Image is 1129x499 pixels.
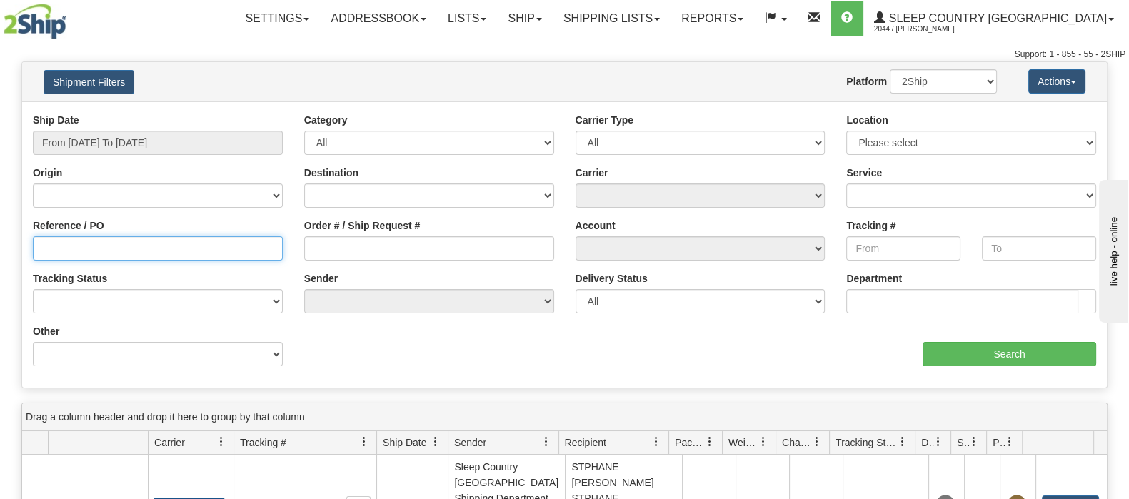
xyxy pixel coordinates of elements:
span: Delivery Status [921,435,933,450]
input: To [982,236,1096,261]
img: logo2044.jpg [4,4,66,39]
a: Delivery Status filter column settings [926,430,950,454]
span: Charge [782,435,812,450]
div: live help - online [11,12,132,23]
span: Sender [454,435,486,450]
span: Tracking Status [836,435,898,450]
label: Order # / Ship Request # [304,218,421,233]
span: Sleep Country [GEOGRAPHIC_DATA] [885,12,1107,24]
label: Carrier [576,166,608,180]
span: Recipient [565,435,606,450]
label: Tracking # [846,218,895,233]
label: Other [33,324,59,338]
span: 2044 / [PERSON_NAME] [874,22,981,36]
div: Support: 1 - 855 - 55 - 2SHIP [4,49,1125,61]
a: Charge filter column settings [805,430,829,454]
label: Origin [33,166,62,180]
a: Ship Date filter column settings [423,430,448,454]
label: Tracking Status [33,271,107,286]
label: Ship Date [33,113,79,127]
a: Tracking # filter column settings [352,430,376,454]
span: Tracking # [240,435,286,450]
label: Account [576,218,616,233]
a: Ship [497,1,552,36]
label: Destination [304,166,358,180]
a: Packages filter column settings [698,430,722,454]
label: Reference / PO [33,218,104,233]
button: Actions [1028,69,1085,94]
label: Service [846,166,882,180]
label: Sender [304,271,338,286]
label: Department [846,271,902,286]
a: Weight filter column settings [751,430,776,454]
a: Carrier filter column settings [209,430,234,454]
span: Weight [728,435,758,450]
label: Delivery Status [576,271,648,286]
a: Addressbook [320,1,437,36]
label: Platform [846,74,887,89]
a: Shipment Issues filter column settings [962,430,986,454]
a: Pickup Status filter column settings [998,430,1022,454]
div: grid grouping header [22,403,1107,431]
input: Search [923,342,1096,366]
a: Sleep Country [GEOGRAPHIC_DATA] 2044 / [PERSON_NAME] [863,1,1125,36]
span: Carrier [154,435,185,450]
a: Sender filter column settings [534,430,558,454]
span: Ship Date [383,435,426,450]
span: Packages [675,435,705,450]
input: From [846,236,960,261]
iframe: chat widget [1096,176,1128,322]
a: Settings [234,1,320,36]
a: Tracking Status filter column settings [890,430,915,454]
span: Pickup Status [993,435,1005,450]
label: Location [846,113,888,127]
a: Reports [671,1,754,36]
a: Shipping lists [553,1,671,36]
a: Lists [437,1,497,36]
span: Shipment Issues [957,435,969,450]
label: Carrier Type [576,113,633,127]
label: Category [304,113,348,127]
a: Recipient filter column settings [644,430,668,454]
button: Shipment Filters [44,70,134,94]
